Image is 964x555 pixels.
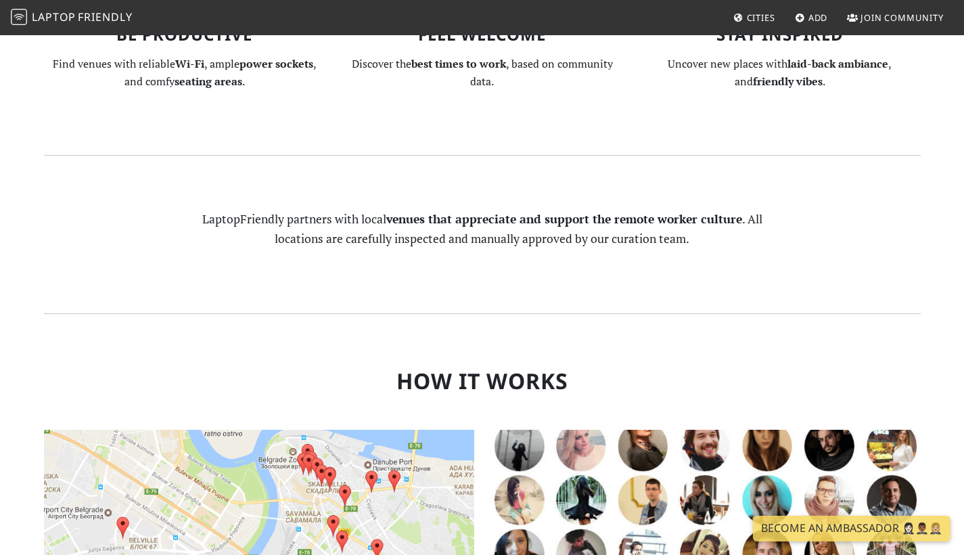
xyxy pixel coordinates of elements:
a: Join Community [842,5,949,30]
strong: Wi-Fi [175,56,204,71]
strong: venues that appreciate and support the remote worker culture [386,211,742,227]
h3: Feel Welcome [342,25,623,45]
p: Discover the , based on community data. [342,56,623,90]
span: Add [808,12,828,24]
strong: laid-back ambiance [787,56,888,71]
span: Friendly [78,9,132,24]
span: Cities [747,12,775,24]
p: Find venues with reliable , ample , and comfy . [44,56,325,90]
p: Uncover new places with , and . [639,56,921,90]
strong: seating areas [175,74,242,89]
h3: Be Productive [44,25,325,45]
a: Add [789,5,833,30]
strong: best times to work [411,56,506,71]
span: Laptop [32,9,76,24]
h2: How it Works [44,368,921,394]
strong: power sockets [239,56,313,71]
h3: Stay Inspired [639,25,921,45]
strong: friendly vibes [753,74,823,89]
a: Become an Ambassador 🤵🏻‍♀️🤵🏾‍♂️🤵🏼‍♀️ [753,516,950,541]
a: LaptopFriendly LaptopFriendly [11,6,133,30]
p: LaptopFriendly partners with local . All locations are carefully inspected and manually approved ... [193,210,772,248]
span: Join Community [860,12,944,24]
img: LaptopFriendly [11,9,27,25]
a: Cities [728,5,781,30]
